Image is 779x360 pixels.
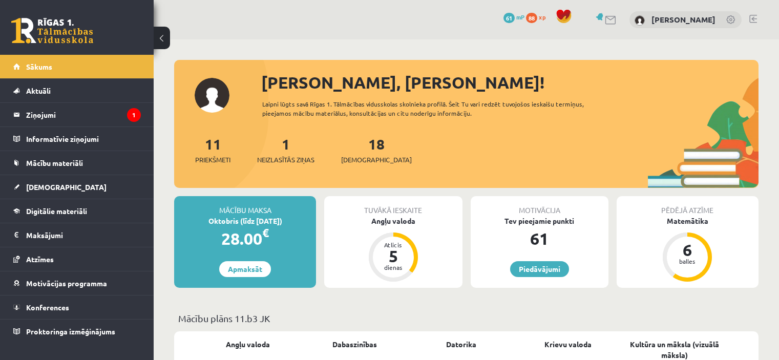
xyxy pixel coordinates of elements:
[378,264,409,270] div: dienas
[127,108,141,122] i: 1
[503,13,524,21] a: 61 mP
[378,242,409,248] div: Atlicis
[13,199,141,223] a: Digitālie materiāli
[262,225,269,240] span: €
[26,86,51,95] span: Aktuāli
[195,135,230,165] a: 11Priekšmeti
[262,99,613,118] div: Laipni lūgts savā Rīgas 1. Tālmācības vidusskolas skolnieka profilā. Šeit Tu vari redzēt tuvojošo...
[26,158,83,167] span: Mācību materiāli
[26,279,107,288] span: Motivācijas programma
[257,135,314,165] a: 1Neizlasītās ziņas
[13,175,141,199] a: [DEMOGRAPHIC_DATA]
[324,196,462,216] div: Tuvākā ieskaite
[635,15,645,26] img: Kristīne Saulīte
[332,339,377,350] a: Dabaszinības
[261,70,759,95] div: [PERSON_NAME], [PERSON_NAME]!
[26,127,141,151] legend: Informatīvie ziņojumi
[13,127,141,151] a: Informatīvie ziņojumi
[26,182,107,192] span: [DEMOGRAPHIC_DATA]
[13,247,141,271] a: Atzīmes
[324,216,462,283] a: Angļu valoda Atlicis 5 dienas
[510,261,569,277] a: Piedāvājumi
[617,196,759,216] div: Pēdējā atzīme
[13,79,141,102] a: Aktuāli
[378,248,409,264] div: 5
[13,320,141,343] a: Proktoringa izmēģinājums
[13,151,141,175] a: Mācību materiāli
[178,311,754,325] p: Mācību plāns 11.b3 JK
[174,226,316,251] div: 28.00
[341,155,412,165] span: [DEMOGRAPHIC_DATA]
[526,13,537,23] span: 88
[26,206,87,216] span: Digitālie materiāli
[174,196,316,216] div: Mācību maksa
[471,226,608,251] div: 61
[471,216,608,226] div: Tev pieejamie punkti
[446,339,476,350] a: Datorika
[539,13,545,21] span: xp
[13,103,141,126] a: Ziņojumi1
[503,13,515,23] span: 61
[13,55,141,78] a: Sākums
[195,155,230,165] span: Priekšmeti
[617,216,759,226] div: Matemātika
[324,216,462,226] div: Angļu valoda
[26,62,52,71] span: Sākums
[219,261,271,277] a: Apmaksāt
[257,155,314,165] span: Neizlasītās ziņas
[672,258,703,264] div: balles
[526,13,551,21] a: 88 xp
[651,14,715,25] a: [PERSON_NAME]
[471,196,608,216] div: Motivācija
[341,135,412,165] a: 18[DEMOGRAPHIC_DATA]
[13,223,141,247] a: Maksājumi
[544,339,592,350] a: Krievu valoda
[13,295,141,319] a: Konferences
[26,103,141,126] legend: Ziņojumi
[174,216,316,226] div: Oktobris (līdz [DATE])
[617,216,759,283] a: Matemātika 6 balles
[516,13,524,21] span: mP
[26,223,141,247] legend: Maksājumi
[26,255,54,264] span: Atzīmes
[672,242,703,258] div: 6
[13,271,141,295] a: Motivācijas programma
[26,327,115,336] span: Proktoringa izmēģinājums
[11,18,93,44] a: Rīgas 1. Tālmācības vidusskola
[26,303,69,312] span: Konferences
[226,339,270,350] a: Angļu valoda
